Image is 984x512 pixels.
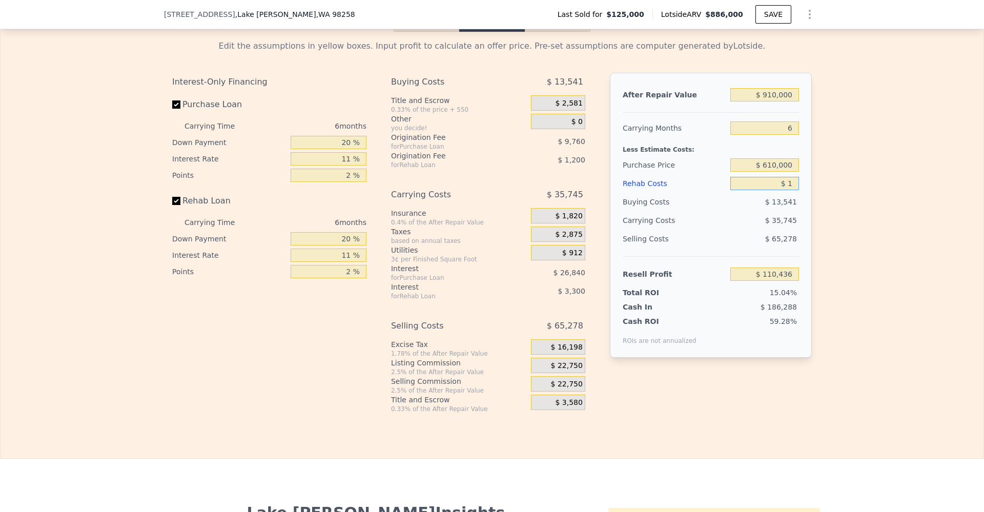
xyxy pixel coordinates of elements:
[558,137,585,146] span: $ 9,760
[391,376,527,386] div: Selling Commission
[164,9,235,19] span: [STREET_ADDRESS]
[184,118,251,134] div: Carrying Time
[235,9,355,19] span: , Lake [PERSON_NAME]
[555,230,582,239] span: $ 2,875
[391,255,527,263] div: 3¢ per Finished Square Foot
[770,289,797,297] span: 15.04%
[391,358,527,368] div: Listing Commission
[623,119,726,137] div: Carrying Months
[623,86,726,104] div: After Repair Value
[770,317,797,325] span: 59.28%
[391,227,527,237] div: Taxes
[623,137,799,156] div: Less Estimate Costs:
[391,317,505,335] div: Selling Costs
[391,73,505,91] div: Buying Costs
[551,361,583,371] span: $ 22,750
[705,10,743,18] span: $886,000
[391,350,527,358] div: 1.78% of the After Repair Value
[391,405,527,413] div: 0.33% of the After Repair Value
[661,9,705,19] span: Lotside ARV
[255,214,366,231] div: 6 months
[755,5,791,24] button: SAVE
[391,292,505,300] div: for Rehab Loan
[391,339,527,350] div: Excise Tax
[172,134,286,151] div: Down Payment
[172,167,286,183] div: Points
[172,151,286,167] div: Interest Rate
[391,274,505,282] div: for Purchase Loan
[391,245,527,255] div: Utilities
[562,249,583,258] span: $ 912
[547,73,583,91] span: $ 13,541
[623,316,696,326] div: Cash ROI
[571,117,583,127] span: $ 0
[551,380,583,389] span: $ 22,750
[623,302,687,312] div: Cash In
[316,10,355,18] span: , WA 98258
[799,4,820,25] button: Show Options
[553,269,585,277] span: $ 26,840
[391,395,527,405] div: Title and Escrow
[555,99,582,108] span: $ 2,581
[765,216,797,224] span: $ 35,745
[555,212,582,221] span: $ 1,820
[391,218,527,227] div: 0.4% of the After Repair Value
[391,263,505,274] div: Interest
[391,368,527,376] div: 2.5% of the After Repair Value
[623,230,726,248] div: Selling Costs
[391,161,505,169] div: for Rehab Loan
[547,317,583,335] span: $ 65,278
[172,100,180,109] input: Purchase Loan
[558,156,585,164] span: $ 1,200
[558,287,585,295] span: $ 3,300
[391,237,527,245] div: based on annual taxes
[391,106,527,114] div: 0.33% of the price + 550
[623,326,696,345] div: ROIs are not annualized
[391,95,527,106] div: Title and Escrow
[391,151,505,161] div: Origination Fee
[623,174,726,193] div: Rehab Costs
[555,398,582,407] span: $ 3,580
[623,211,687,230] div: Carrying Costs
[391,386,527,395] div: 2.5% of the After Repair Value
[547,186,583,204] span: $ 35,745
[623,193,726,211] div: Buying Costs
[606,9,644,19] span: $125,000
[391,282,505,292] div: Interest
[623,265,726,283] div: Resell Profit
[551,343,583,352] span: $ 16,198
[765,198,797,206] span: $ 13,541
[391,142,505,151] div: for Purchase Loan
[761,303,797,311] span: $ 186,288
[391,208,527,218] div: Insurance
[172,231,286,247] div: Down Payment
[172,247,286,263] div: Interest Rate
[765,235,797,243] span: $ 65,278
[184,214,251,231] div: Carrying Time
[172,192,286,210] label: Rehab Loan
[391,186,505,204] div: Carrying Costs
[172,263,286,280] div: Points
[391,124,527,132] div: you decide!
[172,197,180,205] input: Rehab Loan
[255,118,366,134] div: 6 months
[172,95,286,114] label: Purchase Loan
[623,288,687,298] div: Total ROI
[172,40,812,52] div: Edit the assumptions in yellow boxes. Input profit to calculate an offer price. Pre-set assumptio...
[623,156,726,174] div: Purchase Price
[558,9,607,19] span: Last Sold for
[172,73,366,91] div: Interest-Only Financing
[391,132,505,142] div: Origination Fee
[391,114,527,124] div: Other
